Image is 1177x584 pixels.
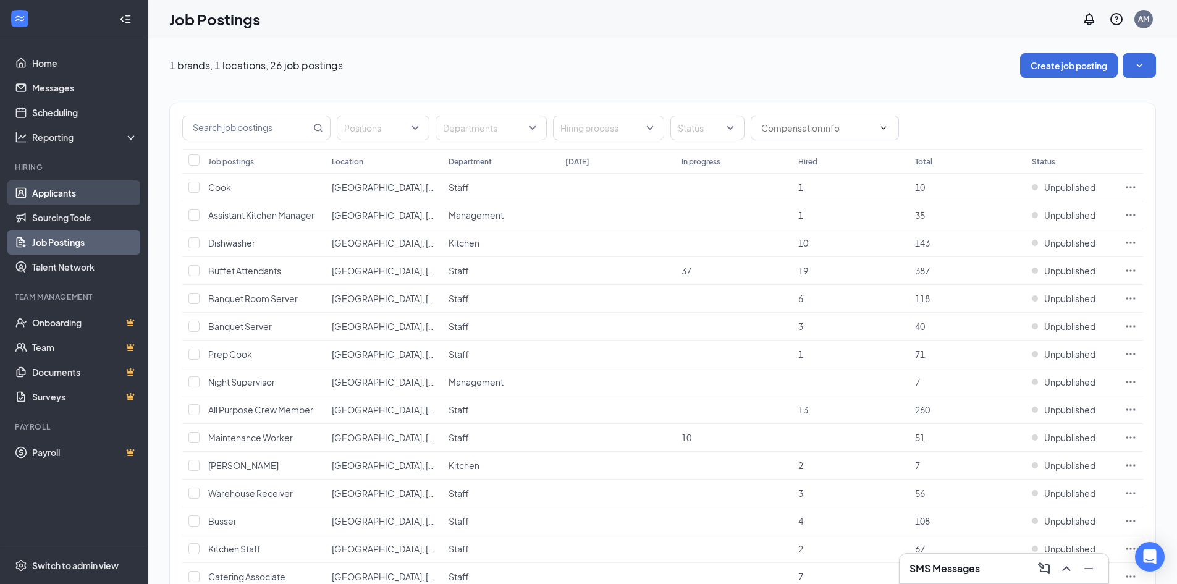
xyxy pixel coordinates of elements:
[798,182,803,193] span: 1
[798,515,803,527] span: 4
[332,404,516,415] span: [GEOGRAPHIC_DATA], [GEOGRAPHIC_DATA]
[1124,320,1137,332] svg: Ellipses
[1124,459,1137,472] svg: Ellipses
[208,265,281,276] span: Buffet Attendants
[1044,515,1095,527] span: Unpublished
[32,75,138,100] a: Messages
[1057,559,1076,578] button: ChevronUp
[449,432,469,443] span: Staff
[442,201,559,229] td: Management
[326,201,442,229] td: Oneonta, NY
[32,180,138,205] a: Applicants
[1044,264,1095,277] span: Unpublished
[332,265,516,276] span: [GEOGRAPHIC_DATA], [GEOGRAPHIC_DATA]
[1044,237,1095,249] span: Unpublished
[326,341,442,368] td: Oneonta, NY
[326,174,442,201] td: Oneonta, NY
[1124,264,1137,277] svg: Ellipses
[15,131,27,143] svg: Analysis
[32,230,138,255] a: Job Postings
[32,255,138,279] a: Talent Network
[332,209,516,221] span: [GEOGRAPHIC_DATA], [GEOGRAPHIC_DATA]
[332,460,516,471] span: [GEOGRAPHIC_DATA], [GEOGRAPHIC_DATA]
[792,149,909,174] th: Hired
[442,535,559,563] td: Staff
[915,237,930,248] span: 143
[798,543,803,554] span: 2
[915,404,930,415] span: 260
[326,229,442,257] td: Oneonta, NY
[798,321,803,332] span: 3
[915,293,930,304] span: 118
[326,424,442,452] td: Oneonta, NY
[169,9,260,30] h1: Job Postings
[32,440,138,465] a: PayrollCrown
[169,59,343,72] p: 1 brands, 1 locations, 26 job postings
[559,149,676,174] th: [DATE]
[879,123,888,133] svg: ChevronDown
[1044,376,1095,388] span: Unpublished
[915,460,920,471] span: 7
[1138,14,1149,24] div: AM
[442,229,559,257] td: Kitchen
[449,349,469,360] span: Staff
[32,51,138,75] a: Home
[208,237,255,248] span: Dishwasher
[442,452,559,480] td: Kitchen
[32,384,138,409] a: SurveysCrown
[32,360,138,384] a: DocumentsCrown
[442,368,559,396] td: Management
[449,321,469,332] span: Staff
[332,321,516,332] span: [GEOGRAPHIC_DATA], [GEOGRAPHIC_DATA]
[332,571,516,582] span: [GEOGRAPHIC_DATA], [GEOGRAPHIC_DATA]
[1044,181,1095,193] span: Unpublished
[1109,12,1124,27] svg: QuestionInfo
[1124,487,1137,499] svg: Ellipses
[449,182,469,193] span: Staff
[798,404,808,415] span: 13
[332,237,516,248] span: [GEOGRAPHIC_DATA], [GEOGRAPHIC_DATA]
[332,515,516,527] span: [GEOGRAPHIC_DATA], [GEOGRAPHIC_DATA]
[208,432,293,443] span: Maintenance Worker
[1124,404,1137,416] svg: Ellipses
[915,543,925,554] span: 67
[1124,292,1137,305] svg: Ellipses
[1044,459,1095,472] span: Unpublished
[332,432,516,443] span: [GEOGRAPHIC_DATA], [GEOGRAPHIC_DATA]
[326,257,442,285] td: Oneonta, NY
[1133,59,1145,72] svg: SmallChevronDown
[332,293,516,304] span: [GEOGRAPHIC_DATA], [GEOGRAPHIC_DATA]
[183,116,311,140] input: Search job postings
[915,182,925,193] span: 10
[32,335,138,360] a: TeamCrown
[1082,12,1097,27] svg: Notifications
[915,349,925,360] span: 71
[681,432,691,443] span: 10
[326,396,442,424] td: Oneonta, NY
[442,507,559,535] td: Staff
[798,265,808,276] span: 19
[1124,376,1137,388] svg: Ellipses
[326,313,442,341] td: Oneonta, NY
[1124,348,1137,360] svg: Ellipses
[32,131,138,143] div: Reporting
[915,515,930,527] span: 108
[1124,237,1137,249] svg: Ellipses
[442,396,559,424] td: Staff
[332,182,516,193] span: [GEOGRAPHIC_DATA], [GEOGRAPHIC_DATA]
[1044,348,1095,360] span: Unpublished
[15,559,27,572] svg: Settings
[1124,209,1137,221] svg: Ellipses
[208,209,314,221] span: Assistant Kitchen Manager
[449,293,469,304] span: Staff
[449,460,479,471] span: Kitchen
[1079,559,1099,578] button: Minimize
[326,368,442,396] td: Oneonta, NY
[119,13,132,25] svg: Collapse
[915,376,920,387] span: 7
[909,149,1026,174] th: Total
[1026,149,1118,174] th: Status
[332,349,516,360] span: [GEOGRAPHIC_DATA], [GEOGRAPHIC_DATA]
[798,349,803,360] span: 1
[1124,515,1137,527] svg: Ellipses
